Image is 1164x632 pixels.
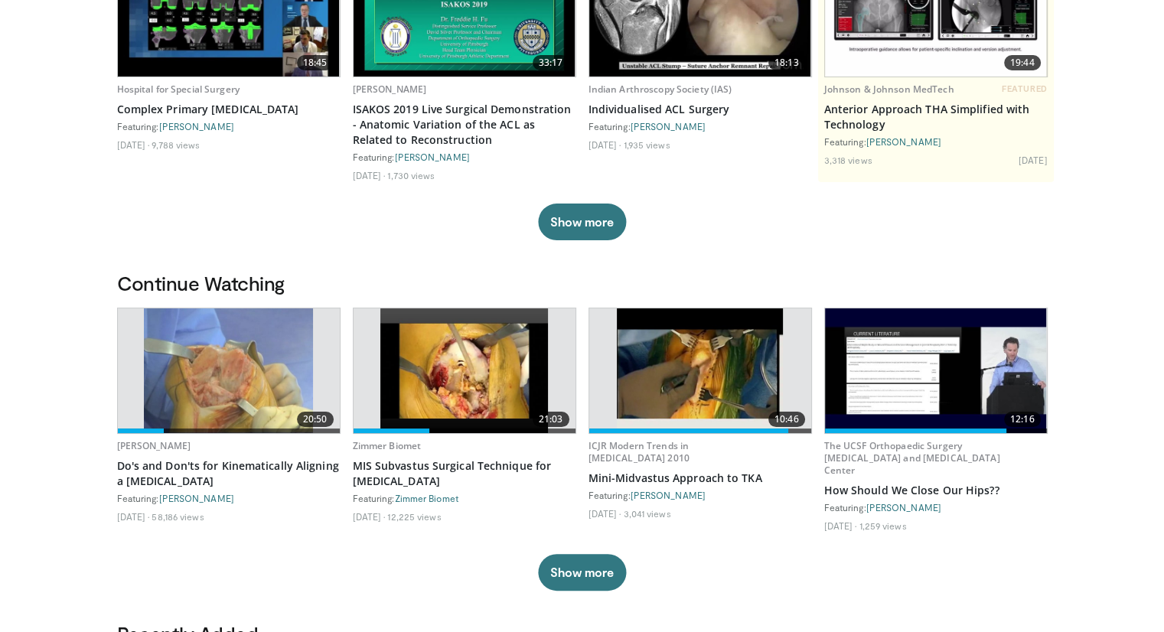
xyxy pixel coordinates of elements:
span: 19:44 [1004,55,1041,70]
a: [PERSON_NAME] [631,490,706,500]
div: Featuring: [353,151,576,163]
a: Individualised ACL Surgery [589,102,812,117]
span: 12:16 [1004,412,1041,427]
a: 21:03 [354,308,575,433]
span: FEATURED [1002,83,1047,94]
img: 297845_0000_1.png.620x360_q85_upscale.jpg [617,308,784,433]
span: 21:03 [533,412,569,427]
a: [PERSON_NAME] [117,439,191,452]
li: 9,788 views [152,138,200,151]
a: Complex Primary [MEDICAL_DATA] [117,102,341,117]
div: Featuring: [824,501,1048,513]
li: [DATE] [589,507,621,520]
li: 3,041 views [623,507,670,520]
a: [PERSON_NAME] [631,121,706,132]
li: 1,730 views [387,169,435,181]
a: Indian Arthroscopy Society (IAS) [589,83,732,96]
a: Johnson & Johnson MedTech [824,83,954,96]
a: Mini-Midvastus Approach to TKA [589,471,812,486]
div: Featuring: [589,120,812,132]
a: Do's and Don'ts for Kinematically Aligning a [MEDICAL_DATA] [117,458,341,489]
a: 12:16 [825,308,1047,433]
a: 20:50 [118,308,340,433]
a: [PERSON_NAME] [866,136,941,147]
li: 1,259 views [859,520,906,532]
li: 1,935 views [623,138,670,151]
li: [DATE] [1019,154,1048,166]
a: Anterior Approach THA Simplified with Technology [824,102,1048,132]
a: How Should We Close Our Hips?? [824,483,1048,498]
span: 20:50 [297,412,334,427]
a: Zimmer Biomet [353,439,422,452]
a: [PERSON_NAME] [866,502,941,513]
li: 12,225 views [387,510,441,523]
span: 10:46 [768,412,805,427]
li: [DATE] [589,138,621,151]
a: 10:46 [589,308,811,433]
li: [DATE] [117,510,150,523]
li: [DATE] [353,510,386,523]
span: 18:45 [297,55,334,70]
a: MIS Subvastus Surgical Technique for [MEDICAL_DATA] [353,458,576,489]
a: [PERSON_NAME] [159,121,234,132]
div: Featuring: [117,492,341,504]
a: ICJR Modern Trends in [MEDICAL_DATA] 2010 [589,439,690,464]
span: 33:17 [533,55,569,70]
div: Featuring: [589,489,812,501]
button: Show more [538,554,626,591]
li: 3,318 views [824,154,872,166]
a: [PERSON_NAME] [353,83,427,96]
li: 58,186 views [152,510,204,523]
li: [DATE] [117,138,150,151]
li: [DATE] [824,520,857,532]
li: [DATE] [353,169,386,181]
h3: Continue Watching [117,271,1048,295]
a: Zimmer Biomet [395,493,458,503]
button: Show more [538,204,626,240]
div: Featuring: [824,135,1048,148]
a: The UCSF Orthopaedic Surgery [MEDICAL_DATA] and [MEDICAL_DATA] Center [824,439,1000,477]
img: Picture_13_0_2.png.620x360_q85_upscale.jpg [380,308,548,433]
a: [PERSON_NAME] [159,493,234,503]
a: [PERSON_NAME] [395,151,470,162]
a: Hospital for Special Surgery [117,83,240,96]
div: Featuring: [117,120,341,132]
img: 3482f2f3-f578-4da1-a4fd-21ad0241eb35.620x360_q85_upscale.jpg [825,308,1047,433]
img: howell_knee_1.png.620x360_q85_upscale.jpg [144,308,313,433]
div: Featuring: [353,492,576,504]
span: 18:13 [768,55,805,70]
a: ISAKOS 2019 Live Surgical Demonstration - Anatomic Variation of the ACL as Related to Reconstruction [353,102,576,148]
